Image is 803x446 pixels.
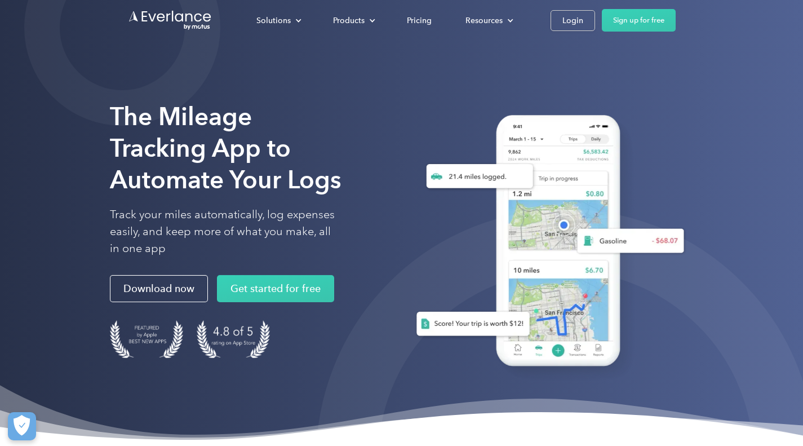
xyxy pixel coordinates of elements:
div: Pricing [407,14,432,28]
img: 4.9 out of 5 stars on the app store [197,320,270,358]
div: Resources [454,11,522,30]
div: Products [322,11,384,30]
div: Solutions [256,14,291,28]
a: Login [551,10,595,31]
img: Badge for Featured by Apple Best New Apps [110,320,183,358]
button: Cookies Settings [8,412,36,440]
a: Sign up for free [602,9,676,32]
div: Products [333,14,365,28]
div: Login [562,14,583,28]
a: Pricing [396,11,443,30]
img: Everlance, mileage tracker app, expense tracking app [398,104,693,383]
p: Track your miles automatically, log expenses easily, and keep more of what you make, all in one app [110,206,335,257]
a: Download now [110,275,208,302]
strong: The Mileage Tracking App to Automate Your Logs [110,101,341,195]
a: Get started for free [217,275,334,302]
div: Solutions [245,11,310,30]
a: Go to homepage [128,10,212,31]
div: Resources [465,14,503,28]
